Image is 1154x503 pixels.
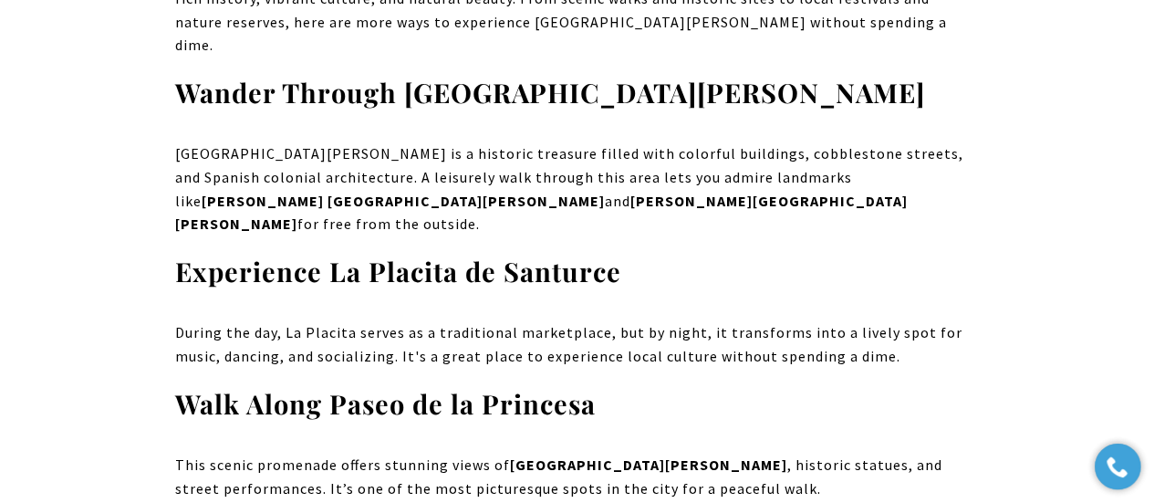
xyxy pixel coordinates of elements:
strong: [PERSON_NAME] [GEOGRAPHIC_DATA][PERSON_NAME] [202,192,605,210]
p: This scenic promenade offers stunning views of , historic statues, and street performances. It’s ... [175,454,980,500]
strong: Walk Along Paseo de la Princesa [175,386,596,421]
strong: Wander Through [GEOGRAPHIC_DATA][PERSON_NAME] [175,75,925,110]
strong: Experience La Placita de Santurce [175,254,621,288]
p: [GEOGRAPHIC_DATA][PERSON_NAME] is a historic treasure filled with colorful buildings, cobblestone... [175,142,980,236]
p: During the day, La Placita serves as a traditional marketplace, but by night, it transforms into ... [175,321,980,368]
strong: [GEOGRAPHIC_DATA][PERSON_NAME] [510,456,787,474]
